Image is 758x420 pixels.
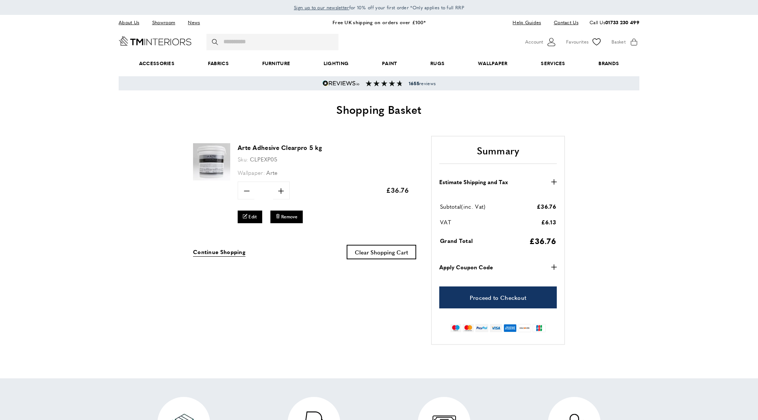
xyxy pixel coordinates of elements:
span: Subtotal [440,202,461,210]
a: Brands [582,52,636,75]
img: Reviews.io 5 stars [322,80,360,86]
a: Arte Adhesive Clearpro 5 kg [238,143,322,152]
a: Go to Home page [119,36,192,46]
button: Search [212,34,219,50]
button: Apply Coupon Code [439,263,557,272]
h2: Summary [439,144,557,164]
a: Services [524,52,582,75]
a: 01733 230 499 [605,19,639,26]
a: News [182,17,205,28]
button: Customer Account [525,36,557,48]
span: Wallpaper: [238,169,265,176]
span: £6.13 [541,218,556,226]
img: jcb [533,324,546,332]
span: for 10% off your first order *Only applies to full RRP [294,4,464,11]
a: Free UK shipping on orders over £100* [333,19,425,26]
span: Accessories [122,52,191,75]
span: Clear Shopping Cart [355,248,408,256]
img: paypal [475,324,488,332]
strong: Estimate Shipping and Tax [439,177,508,186]
span: Favourites [566,38,588,46]
span: Sku: [238,155,248,163]
img: Arte Adhesive Clearpro 5 kg [193,143,230,180]
a: Paint [365,52,414,75]
span: Edit [248,214,257,220]
a: About Us [119,17,145,28]
span: Remove [281,214,298,220]
img: Reviews section [366,80,403,86]
a: Edit Arte Adhesive Clearpro 5 kg [238,211,262,223]
img: american-express [504,324,517,332]
span: £36.76 [529,235,556,246]
img: mastercard [463,324,473,332]
a: Proceed to Checkout [439,286,557,308]
a: Continue Shopping [193,247,245,257]
span: Continue Shopping [193,248,245,256]
a: Wallpaper [461,52,524,75]
span: £36.76 [537,202,556,210]
img: visa [490,324,502,332]
span: CLPEXP05 [250,155,277,163]
p: Call Us [590,19,639,26]
a: Contact Us [548,17,578,28]
span: £36.76 [386,185,409,195]
a: Showroom [147,17,181,28]
button: Clear Shopping Cart [347,245,416,259]
img: discover [518,324,531,332]
a: Sign up to our newsletter [294,4,349,11]
a: Lighting [307,52,365,75]
a: Arte Adhesive Clearpro 5 kg [193,175,230,182]
span: Grand Total [440,237,473,244]
span: Arte [266,169,277,176]
strong: 1655 [409,80,419,87]
span: Shopping Basket [336,101,422,117]
img: maestro [450,324,461,332]
span: (inc. Vat) [461,202,485,210]
a: Help Guides [507,17,546,28]
span: Account [525,38,543,46]
a: Fabrics [191,52,245,75]
button: Remove Arte Adhesive Clearpro 5 kg [270,211,303,223]
strong: Apply Coupon Code [439,263,493,272]
a: Rugs [414,52,461,75]
a: Furniture [245,52,307,75]
a: Favourites [566,36,602,48]
span: VAT [440,218,451,226]
span: reviews [409,80,436,86]
button: Estimate Shipping and Tax [439,177,557,186]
